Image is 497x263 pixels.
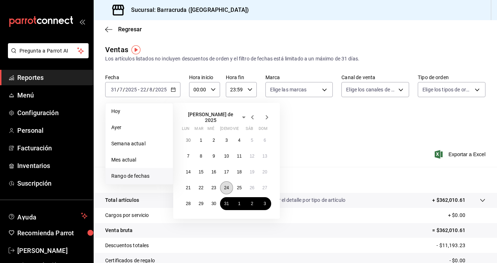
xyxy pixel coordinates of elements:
abbr: 12 de julio de 2025 [250,154,254,159]
button: Pregunta a Parrot AI [8,43,89,58]
abbr: martes [194,126,203,134]
a: Pregunta a Parrot AI [5,52,89,60]
span: / [147,87,149,92]
button: 17 de julio de 2025 [220,165,233,178]
p: Cargos por servicio [105,212,149,219]
abbr: 11 de julio de 2025 [237,154,242,159]
span: Menú [17,90,88,100]
input: ---- [155,87,167,92]
abbr: 4 de julio de 2025 [238,138,241,143]
span: Mes actual [111,156,167,164]
abbr: 8 de julio de 2025 [200,154,202,159]
abbr: 19 de julio de 2025 [250,169,254,174]
span: Recomienda Parrot [17,228,88,238]
button: Regresar [105,26,142,33]
abbr: 28 de julio de 2025 [186,201,191,206]
abbr: 16 de julio de 2025 [211,169,216,174]
span: [PERSON_NAME] de 2025 [182,112,239,123]
input: -- [111,87,117,92]
abbr: 23 de julio de 2025 [211,185,216,190]
button: Exportar a Excel [436,150,485,159]
abbr: sábado [246,126,253,134]
span: Rango de fechas [111,172,167,180]
p: = $362,010.61 [432,227,485,234]
button: 30 de julio de 2025 [207,197,220,210]
button: 20 de julio de 2025 [259,165,271,178]
label: Canal de venta [341,75,409,80]
abbr: 2 de agosto de 2025 [251,201,253,206]
span: / [153,87,155,92]
button: 1 de julio de 2025 [194,134,207,147]
abbr: 26 de julio de 2025 [250,185,254,190]
input: -- [140,87,147,92]
button: 26 de julio de 2025 [246,181,258,194]
abbr: jueves [220,126,263,134]
span: Elige los tipos de orden [422,86,472,93]
button: 30 de junio de 2025 [182,134,194,147]
abbr: 30 de junio de 2025 [186,138,191,143]
button: 11 de julio de 2025 [233,150,246,163]
button: 31 de julio de 2025 [220,197,233,210]
input: -- [119,87,123,92]
span: Facturación [17,143,88,153]
button: 3 de agosto de 2025 [259,197,271,210]
input: ---- [125,87,137,92]
abbr: 14 de julio de 2025 [186,169,191,174]
abbr: 3 de julio de 2025 [225,138,228,143]
abbr: 17 de julio de 2025 [224,169,229,174]
label: Marca [265,75,333,80]
button: 5 de julio de 2025 [246,134,258,147]
p: - $11,193.23 [436,242,485,249]
abbr: 9 de julio de 2025 [212,154,215,159]
abbr: 7 de julio de 2025 [187,154,189,159]
abbr: 5 de julio de 2025 [251,138,253,143]
button: 18 de julio de 2025 [233,165,246,178]
span: [PERSON_NAME] [17,246,88,255]
label: Hora inicio [189,75,220,80]
button: 4 de julio de 2025 [233,134,246,147]
abbr: 27 de julio de 2025 [263,185,267,190]
button: [PERSON_NAME] de 2025 [182,112,248,123]
span: / [117,87,119,92]
button: 2 de julio de 2025 [207,134,220,147]
abbr: 3 de agosto de 2025 [264,201,266,206]
button: 24 de julio de 2025 [220,181,233,194]
button: 29 de julio de 2025 [194,197,207,210]
div: Ventas [105,44,128,55]
button: 1 de agosto de 2025 [233,197,246,210]
label: Hora fin [226,75,257,80]
abbr: 2 de julio de 2025 [212,138,215,143]
button: 2 de agosto de 2025 [246,197,258,210]
button: 21 de julio de 2025 [182,181,194,194]
p: Venta bruta [105,227,133,234]
span: Personal [17,126,88,135]
p: + $0.00 [448,212,485,219]
abbr: 30 de julio de 2025 [211,201,216,206]
span: Ayuda [17,212,78,220]
abbr: lunes [182,126,189,134]
button: 10 de julio de 2025 [220,150,233,163]
abbr: 6 de julio de 2025 [264,138,266,143]
p: Total artículos [105,196,139,204]
button: 16 de julio de 2025 [207,165,220,178]
abbr: 20 de julio de 2025 [263,169,267,174]
abbr: 13 de julio de 2025 [263,154,267,159]
span: Ayer [111,124,167,131]
p: Descuentos totales [105,242,149,249]
abbr: viernes [233,126,239,134]
button: 7 de julio de 2025 [182,150,194,163]
button: 28 de julio de 2025 [182,197,194,210]
button: 27 de julio de 2025 [259,181,271,194]
span: Configuración [17,108,88,118]
button: 13 de julio de 2025 [259,150,271,163]
button: 23 de julio de 2025 [207,181,220,194]
button: 9 de julio de 2025 [207,150,220,163]
p: + $362,010.61 [432,196,465,204]
abbr: 22 de julio de 2025 [198,185,203,190]
span: Hoy [111,108,167,115]
abbr: 31 de julio de 2025 [224,201,229,206]
span: Semana actual [111,140,167,148]
button: 25 de julio de 2025 [233,181,246,194]
span: Elige las marcas [270,86,307,93]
